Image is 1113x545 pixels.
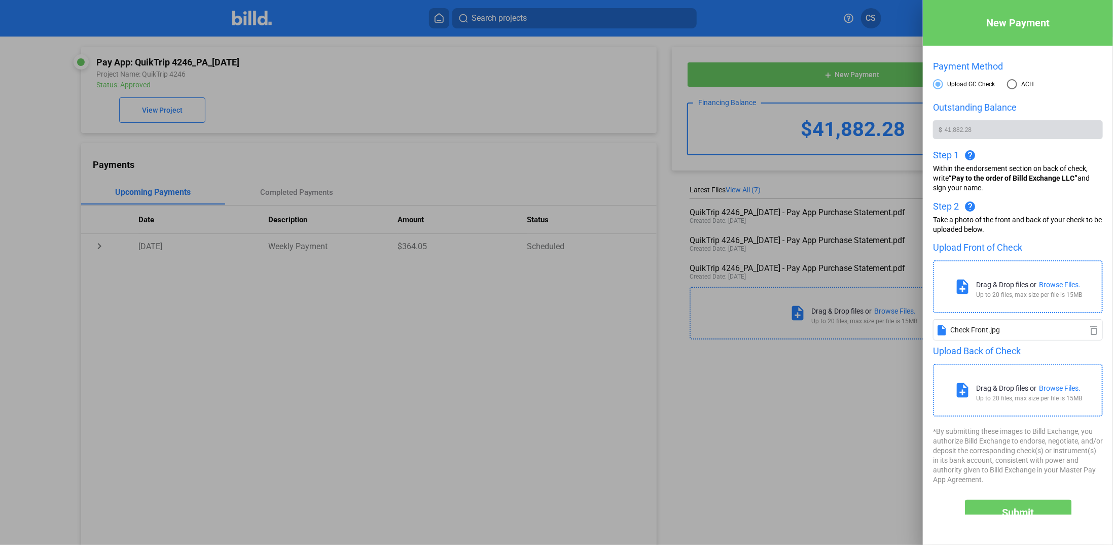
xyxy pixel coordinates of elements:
[976,395,1082,402] div: Up to 20 files, max size per file is 15MB
[933,164,1103,193] div: Within the endorsement section on back of check, write and sign your name.
[933,242,1103,253] div: Upload Front of Check
[934,121,945,139] span: $
[1002,506,1034,519] span: Submit
[945,121,1102,136] input: 0.00
[976,281,1036,289] div: Drag & Drop files or
[1088,324,1100,336] mat-icon: delete_outline
[965,500,1071,525] button: Submit
[964,149,976,161] mat-icon: help
[933,149,1103,161] div: Step 1
[933,200,1103,213] div: Step 2
[954,382,971,399] mat-icon: note_add
[943,80,995,88] span: Upload GC Check
[950,326,1000,334] div: Check Front.jpg
[976,384,1036,392] div: Drag & Drop files or
[933,215,1103,234] div: Take a photo of the front and back of your check to be uploaded below.
[1039,384,1081,392] div: Browse Files.
[1017,80,1034,88] span: ACH
[964,200,976,213] mat-icon: help
[936,324,948,336] mat-icon: insert_drive_file
[1039,281,1081,289] div: Browse Files.
[976,291,1082,298] div: Up to 20 files, max size per file is 15MB
[933,61,1103,72] div: Payment Method
[954,278,971,295] mat-icon: note_add
[949,174,1078,182] span: “Pay to the order of Billd Exchange LLC”
[933,427,1103,485] div: *By submitting these images to Billd Exchange, you authorize Billd Exchange to endorse, negotiate...
[933,102,1103,113] div: Outstanding Balance
[933,346,1103,356] div: Upload Back of Check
